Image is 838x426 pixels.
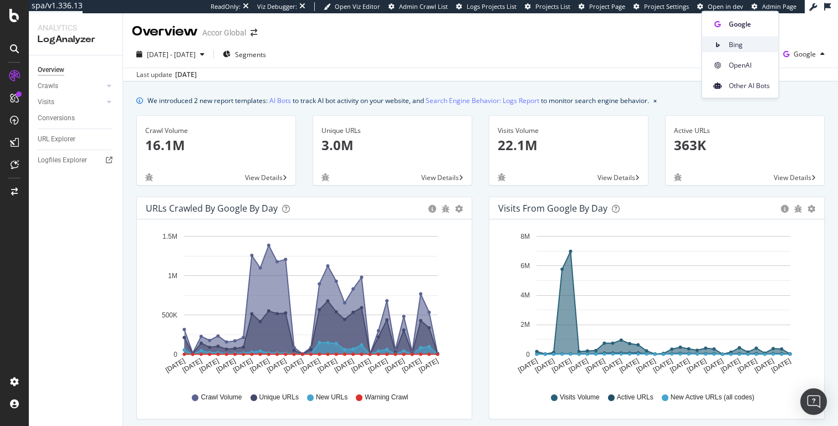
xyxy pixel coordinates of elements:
[697,2,743,11] a: Open in dev
[520,291,530,299] text: 4M
[550,357,573,374] text: [DATE]
[703,357,725,374] text: [DATE]
[498,228,815,382] svg: A chart.
[321,136,463,155] p: 3.0M
[38,134,115,145] a: URL Explorer
[426,95,539,106] a: Search Engine Behavior: Logs Report
[146,203,278,214] div: URLs Crawled by Google by day
[762,2,796,11] span: Admin Page
[145,173,153,181] div: bug
[162,311,177,319] text: 500K
[635,357,657,374] text: [DATE]
[752,2,796,11] a: Admin Page
[674,126,816,136] div: Active URLs
[794,49,816,59] span: Google
[38,22,114,33] div: Analytics
[568,357,590,374] text: [DATE]
[428,205,436,213] div: circle-info
[517,357,539,374] text: [DATE]
[729,39,770,49] span: Bing
[38,33,114,46] div: LogAnalyzer
[597,173,635,182] span: View Details
[38,112,115,124] a: Conversions
[753,357,775,374] text: [DATE]
[498,136,640,155] p: 22.1M
[498,126,640,136] div: Visits Volume
[333,357,355,374] text: [DATE]
[251,29,257,37] div: arrow-right-arrow-left
[316,357,339,374] text: [DATE]
[350,357,372,374] text: [DATE]
[800,388,827,415] div: Open Intercom Messenger
[560,393,600,402] span: Visits Volume
[269,95,291,106] a: AI Bots
[324,2,380,11] a: Open Viz Editor
[164,357,186,374] text: [DATE]
[147,95,649,106] div: We introduced 2 new report templates: to track AI bot activity on your website, and to monitor se...
[181,357,203,374] text: [DATE]
[257,2,297,11] div: Viz Debugger:
[652,357,674,374] text: [DATE]
[38,64,64,76] div: Overview
[259,393,299,402] span: Unique URLs
[618,357,640,374] text: [DATE]
[526,351,530,358] text: 0
[535,2,570,11] span: Projects List
[617,393,653,402] span: Active URLs
[589,2,625,11] span: Project Page
[520,321,530,329] text: 2M
[211,2,241,11] div: ReadOnly:
[808,205,815,213] div: gear
[651,93,660,109] button: close banner
[175,70,197,80] div: [DATE]
[442,205,449,213] div: bug
[38,80,58,92] div: Crawls
[321,173,329,181] div: bug
[794,205,802,213] div: bug
[38,112,75,124] div: Conversions
[215,357,237,374] text: [DATE]
[145,126,287,136] div: Crawl Volume
[456,2,517,11] a: Logs Projects List
[534,357,556,374] text: [DATE]
[729,19,770,29] span: Google
[316,393,348,402] span: New URLs
[283,357,305,374] text: [DATE]
[38,96,54,108] div: Visits
[38,134,75,145] div: URL Explorer
[401,357,423,374] text: [DATE]
[136,70,197,80] div: Last update
[321,126,463,136] div: Unique URLs
[245,173,283,182] span: View Details
[525,2,570,11] a: Projects List
[145,136,287,155] p: 16.1M
[467,2,517,11] span: Logs Projects List
[249,357,271,374] text: [DATE]
[417,357,440,374] text: [DATE]
[669,357,691,374] text: [DATE]
[235,50,266,59] span: Segments
[729,60,770,70] span: OpenAI
[335,2,380,11] span: Open Viz Editor
[198,357,220,374] text: [DATE]
[232,357,254,374] text: [DATE]
[38,80,104,92] a: Crawls
[299,357,321,374] text: [DATE]
[38,64,115,76] a: Overview
[779,45,829,63] button: Google
[498,173,505,181] div: bug
[146,228,463,382] div: A chart.
[736,357,758,374] text: [DATE]
[601,357,624,374] text: [DATE]
[633,2,689,11] a: Project Settings
[671,393,754,402] span: New Active URLs (all codes)
[38,96,104,108] a: Visits
[708,2,743,11] span: Open in dev
[168,272,177,280] text: 1M
[584,357,606,374] text: [DATE]
[147,50,196,59] span: [DATE] - [DATE]
[674,173,682,181] div: bug
[686,357,708,374] text: [DATE]
[202,27,246,38] div: Accor Global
